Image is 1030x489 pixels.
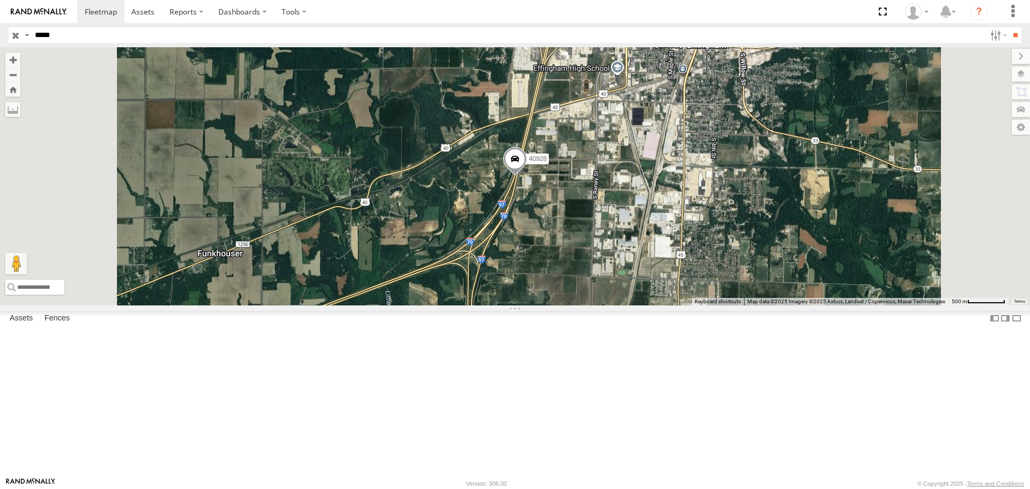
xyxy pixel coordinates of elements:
[986,27,1009,43] label: Search Filter Options
[1012,120,1030,135] label: Map Settings
[695,298,741,305] button: Keyboard shortcuts
[6,478,55,489] a: Visit our Website
[970,3,988,20] i: ?
[5,82,20,97] button: Zoom Home
[1011,311,1022,326] label: Hide Summary Table
[5,67,20,82] button: Zoom out
[5,102,20,117] label: Measure
[4,311,38,326] label: Assets
[5,253,27,274] button: Drag Pegman onto the map to open Street View
[901,4,932,20] div: Aurora Salinas
[948,298,1009,305] button: Map Scale: 500 m per 67 pixels
[967,480,1024,487] a: Terms and Conditions
[529,156,547,163] span: 40928
[1014,299,1025,303] a: Terms (opens in new tab)
[23,27,31,43] label: Search Query
[917,480,1024,487] div: © Copyright 2025 -
[1000,311,1011,326] label: Dock Summary Table to the Right
[39,311,75,326] label: Fences
[952,298,967,304] span: 500 m
[5,53,20,67] button: Zoom in
[747,298,945,304] span: Map data ©2025 Imagery ©2025 Airbus, Landsat / Copernicus, Maxar Technologies
[11,8,67,16] img: rand-logo.svg
[989,311,1000,326] label: Dock Summary Table to the Left
[466,480,507,487] div: Version: 306.00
